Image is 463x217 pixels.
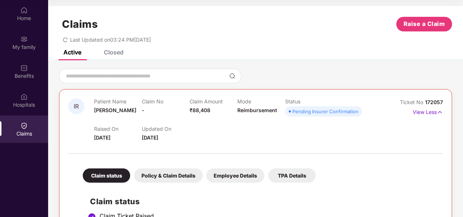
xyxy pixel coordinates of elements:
[70,37,151,43] span: Last Updated on 03:24 PM[DATE]
[190,107,210,113] span: ₹88,408
[400,99,425,105] span: Ticket No
[20,7,28,14] img: svg+xml;base64,PHN2ZyBpZD0iSG9tZSIgeG1sbnM9Imh0dHA6Ly93d3cudzMub3JnLzIwMDAvc3ZnIiB3aWR0aD0iMjAiIG...
[404,19,445,28] span: Raise a Claim
[90,195,436,208] h2: Claim status
[237,107,277,113] span: Reimbursement
[142,126,190,132] p: Updated On
[20,35,28,43] img: svg+xml;base64,PHN2ZyB3aWR0aD0iMjAiIGhlaWdodD0iMjAiIHZpZXdCb3g9IjAgMCAyMCAyMCIgZmlsbD0ibm9uZSIgeG...
[83,168,130,183] div: Claim status
[20,64,28,72] img: svg+xml;base64,PHN2ZyBpZD0iQmVuZWZpdHMiIHhtbG5zPSJodHRwOi8vd3d3LnczLm9yZy8yMDAwL3N2ZyIgd2lkdGg9Ij...
[134,168,203,183] div: Policy & Claim Details
[63,49,81,56] div: Active
[292,108,358,115] div: Pending Insurer Confirmation
[413,106,443,116] p: View Less
[437,108,443,116] img: svg+xml;base64,PHN2ZyB4bWxucz0iaHR0cDovL3d3dy53My5vcmcvMjAwMC9zdmciIHdpZHRoPSIxNyIgaGVpZ2h0PSIxNy...
[142,134,158,141] span: [DATE]
[94,107,136,113] span: [PERSON_NAME]
[425,99,443,105] span: 172057
[94,126,142,132] p: Raised On
[237,98,285,104] p: Mode
[142,98,190,104] p: Claim No
[94,98,142,104] p: Patient Name
[142,107,144,113] span: -
[20,93,28,100] img: svg+xml;base64,PHN2ZyBpZD0iSG9zcGl0YWxzIiB4bWxucz0iaHR0cDovL3d3dy53My5vcmcvMjAwMC9zdmciIHdpZHRoPS...
[229,73,235,79] img: svg+xml;base64,PHN2ZyBpZD0iU2VhcmNoLTMyeDMyIiB4bWxucz0iaHR0cDovL3d3dy53My5vcmcvMjAwMC9zdmciIHdpZH...
[20,122,28,129] img: svg+xml;base64,PHN2ZyBpZD0iQ2xhaW0iIHhtbG5zPSJodHRwOi8vd3d3LnczLm9yZy8yMDAwL3N2ZyIgd2lkdGg9IjIwIi...
[63,37,68,43] span: redo
[190,98,237,104] p: Claim Amount
[206,168,264,183] div: Employee Details
[285,98,333,104] p: Status
[74,103,79,110] span: IR
[104,49,124,56] div: Closed
[396,17,452,31] button: Raise a Claim
[94,134,110,141] span: [DATE]
[62,18,98,30] h1: Claims
[268,168,316,183] div: TPA Details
